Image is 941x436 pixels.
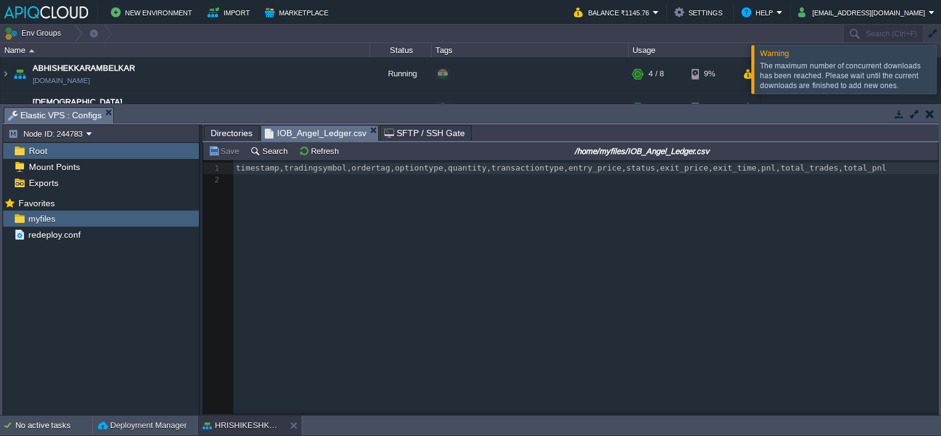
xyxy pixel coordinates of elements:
[250,145,291,156] button: Search
[16,198,57,208] a: Favorites
[760,49,789,58] span: Warning
[692,91,732,124] div: 13%
[1,57,10,91] img: AMDAwAAAACH5BAEAAAAALAAAAAABAAEAAAICRAEAOw==
[1,91,10,124] img: AMDAwAAAACH5BAEAAAAALAAAAAABAAEAAAICRAEAOw==
[4,25,65,42] button: Env Groups
[15,416,92,435] div: No active tasks
[648,91,664,124] div: 4 / 8
[26,213,57,224] a: myfiles
[674,5,726,20] button: Settings
[203,174,222,186] div: 2
[574,5,653,20] button: Balance ₹1145.76
[33,75,90,87] a: [DOMAIN_NAME]
[371,43,431,57] div: Status
[236,163,887,172] span: timestamp,tradingsymbol,ordertag,optiontype,quantity,transactiontype,entry_price,status,exit_pric...
[26,229,83,240] a: redeploy.conf
[33,62,135,75] a: ABHISHEKKARAMBELKAR
[26,177,60,188] a: Exports
[16,198,57,209] span: Favorites
[203,419,280,432] button: HRISHIKESHKARAMBELKAR
[384,126,465,140] span: SFTP / SSH Gate
[370,57,432,91] div: Running
[629,43,759,57] div: Usage
[26,145,49,156] a: Root
[208,145,243,156] button: Save
[11,91,28,124] img: AMDAwAAAACH5BAEAAAAALAAAAAABAAEAAAICRAEAOw==
[8,108,102,123] span: Elastic VPS : Configs
[692,57,732,91] div: 9%
[29,49,34,52] img: AMDAwAAAACH5BAEAAAAALAAAAAABAAEAAAICRAEAOw==
[203,163,222,174] div: 1
[432,43,628,57] div: Tags
[26,161,82,172] a: Mount Points
[8,128,86,139] button: Node ID: 244783
[798,5,929,20] button: [EMAIL_ADDRESS][DOMAIN_NAME]
[208,5,254,20] button: Import
[741,5,777,20] button: Help
[299,145,342,156] button: Refresh
[265,5,332,20] button: Marketplace
[33,96,123,108] a: [DEMOGRAPHIC_DATA]
[265,126,366,141] span: IOB_Angel_Ledger.csv
[648,57,664,91] div: 4 / 8
[111,5,196,20] button: New Environment
[11,57,28,91] img: AMDAwAAAACH5BAEAAAAALAAAAAABAAEAAAICRAEAOw==
[4,6,88,18] img: APIQCloud
[211,126,252,140] span: Directories
[260,125,379,140] li: /home/myfiles/IOB_Angel_Ledger.csv
[98,419,187,432] button: Deployment Manager
[370,91,432,124] div: Running
[760,61,933,91] div: The maximum number of concurrent downloads has been reached. Please wait until the current downlo...
[1,43,370,57] div: Name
